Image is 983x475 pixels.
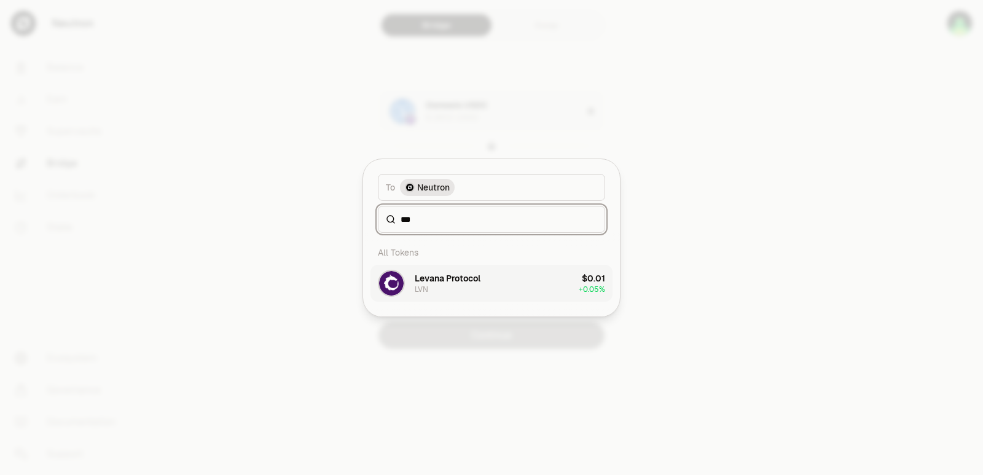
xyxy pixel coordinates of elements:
div: LVN [415,285,428,294]
span: + 0.05% [579,285,605,294]
button: ToNeutron LogoNeutron [378,174,605,201]
div: $0.01 [582,272,605,285]
span: To [386,181,395,194]
img: Neutron Logo [406,184,413,191]
button: LVN LogoLevana ProtocolLVN$0.01+0.05% [370,265,613,302]
div: All Tokens [370,240,613,265]
div: Levana Protocol [415,272,480,285]
img: LVN Logo [379,271,404,296]
span: Neutron [417,181,450,194]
